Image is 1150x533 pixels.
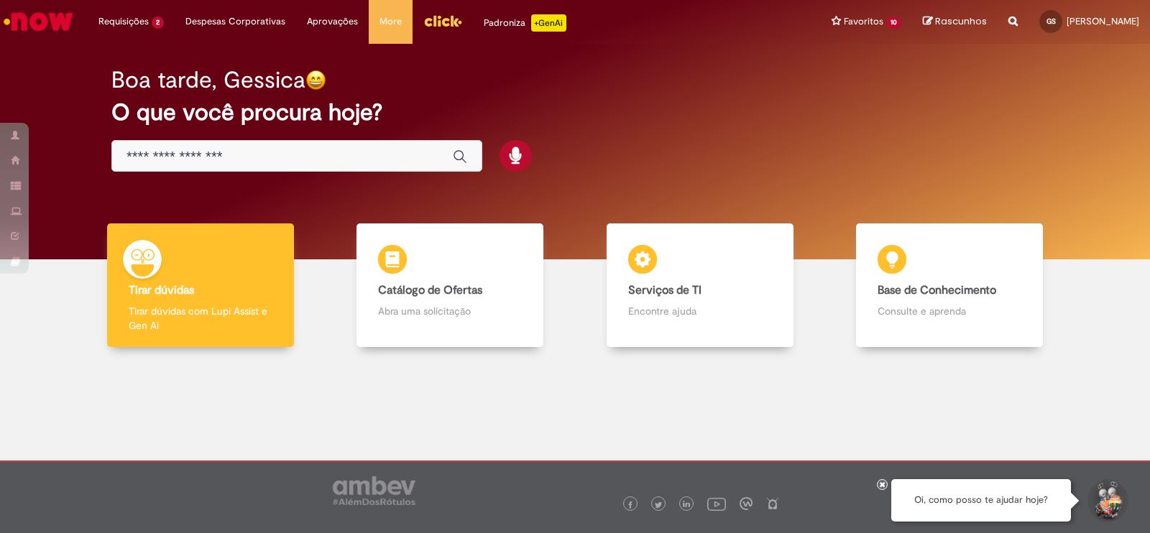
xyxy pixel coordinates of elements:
[575,223,825,348] a: Serviços de TI Encontre ajuda
[683,501,690,509] img: logo_footer_linkedin.png
[740,497,753,510] img: logo_footer_workplace.png
[1,7,75,36] img: ServiceNow
[152,17,164,29] span: 2
[111,100,1039,125] h2: O que você procura hoje?
[825,223,1075,348] a: Base de Conhecimento Consulte e aprenda
[1046,17,1056,26] span: GS
[333,476,415,505] img: logo_footer_ambev_rotulo_gray.png
[185,14,285,29] span: Despesas Corporativas
[129,283,194,297] b: Tirar dúvidas
[484,14,566,32] div: Padroniza
[129,304,272,333] p: Tirar dúvidas com Lupi Assist e Gen Ai
[378,283,482,297] b: Catálogo de Ofertas
[655,501,662,509] img: logo_footer_twitter.png
[1067,15,1139,27] span: [PERSON_NAME]
[75,223,326,348] a: Tirar dúvidas Tirar dúvidas com Lupi Assist e Gen Ai
[935,14,987,28] span: Rascunhos
[98,14,149,29] span: Requisições
[878,304,1021,318] p: Consulte e aprenda
[305,70,326,91] img: happy-face.png
[707,494,726,513] img: logo_footer_youtube.png
[111,68,305,93] h2: Boa tarde, Gessica
[923,15,987,29] a: Rascunhos
[844,14,883,29] span: Favoritos
[1085,479,1128,522] button: Iniciar Conversa de Suporte
[766,497,779,510] img: logo_footer_naosei.png
[878,283,996,297] b: Base de Conhecimento
[628,304,772,318] p: Encontre ajuda
[378,304,522,318] p: Abra uma solicitação
[891,479,1071,522] div: Oi, como posso te ajudar hoje?
[379,14,402,29] span: More
[886,17,901,29] span: 10
[307,14,358,29] span: Aprovações
[326,223,576,348] a: Catálogo de Ofertas Abra uma solicitação
[531,14,566,32] p: +GenAi
[628,283,701,297] b: Serviços de TI
[423,10,462,32] img: click_logo_yellow_360x200.png
[627,501,634,509] img: logo_footer_facebook.png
